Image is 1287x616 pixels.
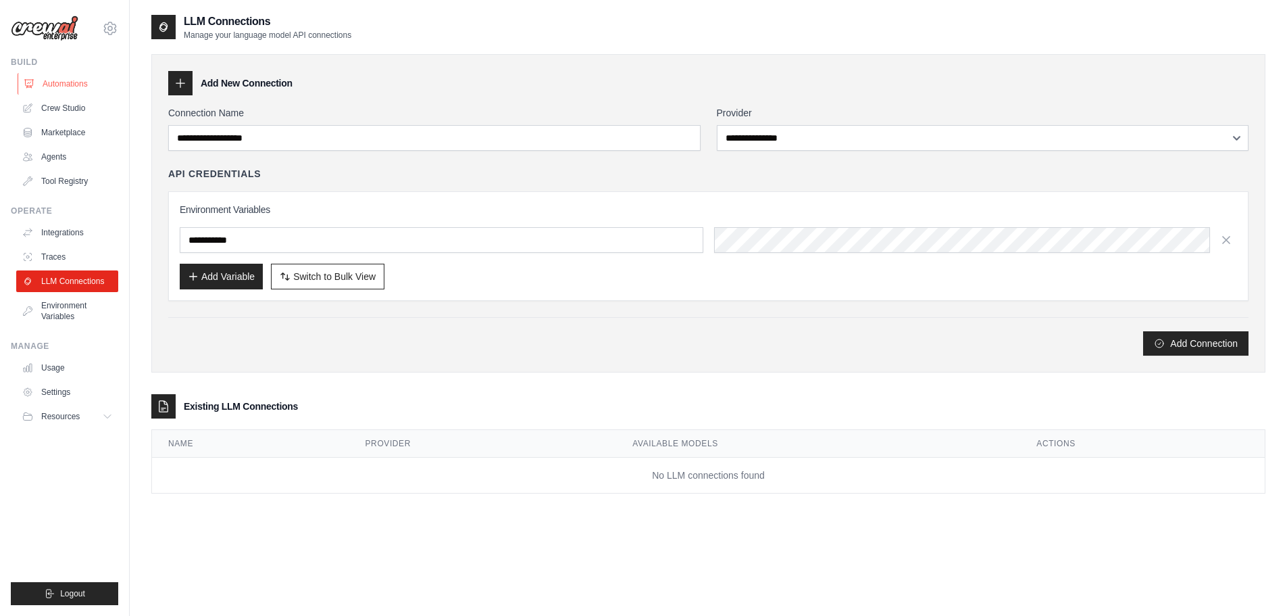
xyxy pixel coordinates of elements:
div: Operate [11,206,118,216]
a: LLM Connections [16,270,118,292]
h3: Environment Variables [180,203,1237,216]
a: Usage [16,357,118,379]
th: Name [152,430,349,458]
p: Manage your language model API connections [184,30,351,41]
button: Resources [16,406,118,427]
button: Add Variable [180,264,263,289]
button: Logout [11,582,118,605]
a: Integrations [16,222,118,243]
label: Connection Name [168,106,701,120]
th: Actions [1020,430,1265,458]
a: Crew Studio [16,97,118,119]
div: Build [11,57,118,68]
a: Tool Registry [16,170,118,192]
img: Logo [11,16,78,41]
label: Provider [717,106,1249,120]
a: Traces [16,246,118,268]
span: Switch to Bulk View [293,270,376,283]
th: Available Models [616,430,1020,458]
h4: API Credentials [168,167,261,181]
div: Manage [11,341,118,352]
button: Add Connection [1143,331,1248,356]
a: Settings [16,381,118,403]
button: Switch to Bulk View [271,264,384,289]
a: Marketplace [16,122,118,143]
span: Logout [60,588,85,599]
span: Resources [41,411,80,422]
th: Provider [349,430,617,458]
a: Environment Variables [16,295,118,327]
h2: LLM Connections [184,14,351,30]
a: Automations [18,73,120,95]
a: Agents [16,146,118,168]
h3: Existing LLM Connections [184,400,298,413]
td: No LLM connections found [152,458,1265,494]
h3: Add New Connection [201,76,293,90]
